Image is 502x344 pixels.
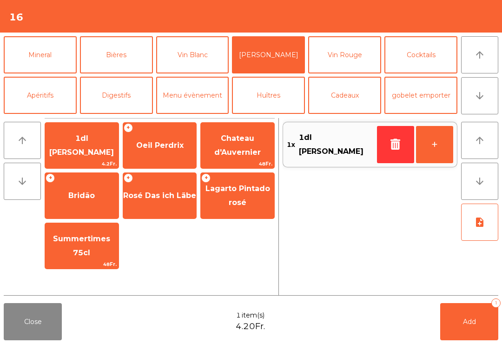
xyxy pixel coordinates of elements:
span: + [124,173,133,183]
button: + [416,126,453,163]
button: Vin Rouge [308,36,381,73]
i: arrow_upward [17,135,28,146]
button: Bières [80,36,153,73]
i: arrow_downward [474,176,485,187]
span: 48Fr. [201,159,274,168]
button: Mineral [4,36,77,73]
span: 1dl [PERSON_NAME] [299,131,373,159]
span: Oeil Perdrix [136,141,184,150]
span: + [201,173,211,183]
h4: 16 [9,10,23,24]
button: arrow_downward [461,77,498,114]
span: item(s) [242,311,264,320]
span: 1x [287,131,295,159]
span: Summertimes 75cl [53,234,110,257]
span: 1 [236,311,241,320]
span: Chateau d'Auvernier [214,134,261,157]
span: + [124,123,133,132]
button: arrow_downward [461,163,498,200]
span: Lagarto Pintado rosé [205,184,270,207]
button: Menu évènement [156,77,229,114]
button: Cocktails [384,36,457,73]
span: + [46,173,55,183]
i: arrow_upward [474,49,485,60]
button: Cadeaux [308,77,381,114]
button: [PERSON_NAME] [232,36,305,73]
i: arrow_upward [474,135,485,146]
span: Bridão [68,191,95,200]
button: Huîtres [232,77,305,114]
button: Apéritifs [4,77,77,114]
span: 4.2Fr. [45,159,119,168]
i: arrow_downward [17,176,28,187]
button: arrow_upward [461,36,498,73]
span: Add [463,318,476,326]
span: 48Fr. [45,260,119,269]
span: 1dl [PERSON_NAME] [49,134,114,157]
i: arrow_downward [474,90,485,101]
button: arrow_downward [4,163,41,200]
i: note_add [474,217,485,228]
span: Rosé Das ich Läbe [123,191,196,200]
button: arrow_upward [4,122,41,159]
span: 4.20Fr. [236,320,265,333]
button: Add1 [440,303,498,340]
button: note_add [461,204,498,241]
div: 1 [491,298,501,308]
button: Digestifs [80,77,153,114]
button: Vin Blanc [156,36,229,73]
button: arrow_upward [461,122,498,159]
button: gobelet emporter [384,77,457,114]
button: Close [4,303,62,340]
